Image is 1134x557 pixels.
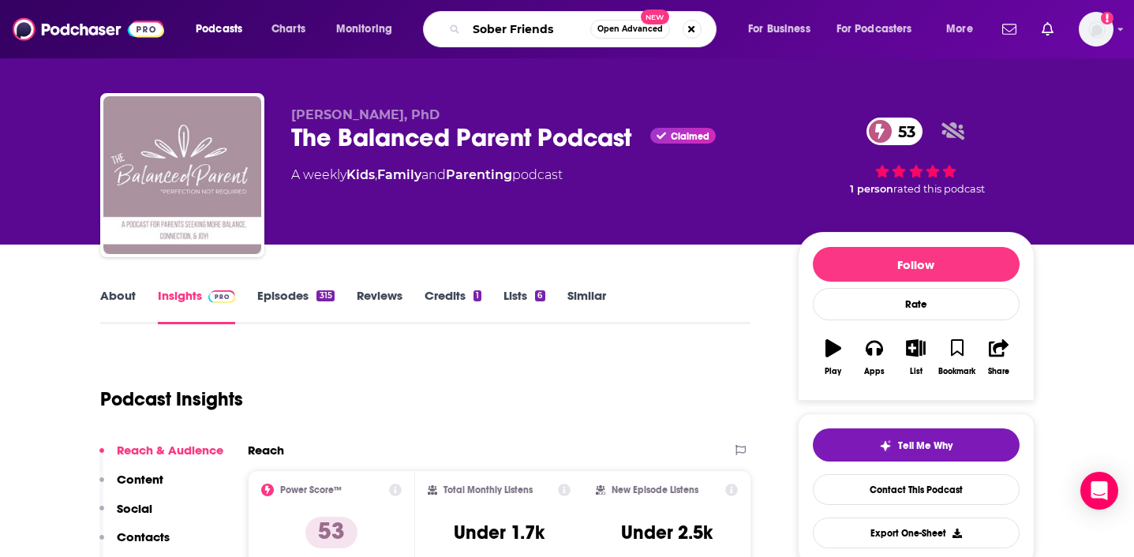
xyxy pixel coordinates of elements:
[325,17,413,42] button: open menu
[938,367,975,376] div: Bookmark
[937,329,978,386] button: Bookmark
[1035,16,1060,43] a: Show notifications dropdown
[1080,472,1118,510] div: Open Intercom Messenger
[158,288,236,324] a: InsightsPodchaser Pro
[895,329,936,386] button: List
[99,472,163,501] button: Content
[813,247,1020,282] button: Follow
[813,288,1020,320] div: Rate
[185,17,263,42] button: open menu
[879,439,892,452] img: tell me why sparkle
[882,118,923,145] span: 53
[988,367,1009,376] div: Share
[316,290,334,301] div: 315
[117,443,223,458] p: Reach & Audience
[866,118,923,145] a: 53
[535,290,545,301] div: 6
[446,167,512,182] a: Parenting
[196,18,242,40] span: Podcasts
[208,290,236,303] img: Podchaser Pro
[864,367,885,376] div: Apps
[280,484,342,495] h2: Power Score™
[1079,12,1113,47] span: Logged in as megcassidy
[826,17,935,42] button: open menu
[103,96,261,254] img: The Balanced Parent Podcast
[1079,12,1113,47] button: Show profile menu
[503,288,545,324] a: Lists6
[935,17,993,42] button: open menu
[836,18,912,40] span: For Podcasters
[117,501,152,516] p: Social
[454,521,545,544] h3: Under 1.7k
[257,288,334,324] a: Episodes315
[854,329,895,386] button: Apps
[893,183,985,195] span: rated this podcast
[946,18,973,40] span: More
[99,501,152,530] button: Social
[825,367,841,376] div: Play
[117,529,170,544] p: Contacts
[357,288,402,324] a: Reviews
[473,290,481,301] div: 1
[346,167,375,182] a: Kids
[798,107,1035,205] div: 53 1 personrated this podcast
[621,521,713,544] h3: Under 2.5k
[748,18,810,40] span: For Business
[100,288,136,324] a: About
[813,428,1020,462] button: tell me why sparkleTell Me Why
[443,484,533,495] h2: Total Monthly Listens
[737,17,830,42] button: open menu
[425,288,481,324] a: Credits1
[641,9,669,24] span: New
[671,133,709,140] span: Claimed
[813,518,1020,548] button: Export One-Sheet
[375,167,377,182] span: ,
[612,484,698,495] h2: New Episode Listens
[248,443,284,458] h2: Reach
[813,474,1020,505] a: Contact This Podcast
[996,16,1023,43] a: Show notifications dropdown
[377,167,421,182] a: Family
[438,11,732,47] div: Search podcasts, credits, & more...
[910,367,923,376] div: List
[421,167,446,182] span: and
[597,25,663,33] span: Open Advanced
[261,17,315,42] a: Charts
[291,107,440,122] span: [PERSON_NAME], PhD
[1101,12,1113,24] svg: Add a profile image
[99,443,223,472] button: Reach & Audience
[567,288,606,324] a: Similar
[305,517,357,548] p: 53
[13,14,164,44] img: Podchaser - Follow, Share and Rate Podcasts
[1079,12,1113,47] img: User Profile
[117,472,163,487] p: Content
[271,18,305,40] span: Charts
[898,439,952,452] span: Tell Me Why
[813,329,854,386] button: Play
[978,329,1019,386] button: Share
[291,166,563,185] div: A weekly podcast
[466,17,590,42] input: Search podcasts, credits, & more...
[336,18,392,40] span: Monitoring
[590,20,670,39] button: Open AdvancedNew
[100,387,243,411] h1: Podcast Insights
[850,183,893,195] span: 1 person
